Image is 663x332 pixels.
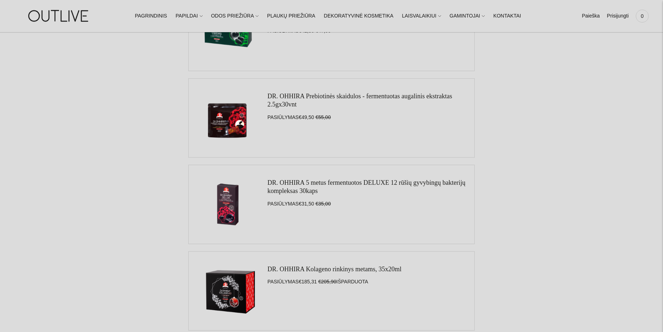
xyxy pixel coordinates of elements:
a: KONTAKTAI [493,8,521,24]
img: OUTLIVE [14,4,104,28]
span: €185,31 [299,279,317,284]
a: PAPILDAI [176,8,203,24]
s: €205,90 [318,279,337,284]
span: €31,50 [299,201,314,207]
a: Prisijungti [607,8,629,24]
s: €55,00 [315,114,331,120]
a: DR. OHHIRA 5 metus fermentuotos DELUXE 12 rūšių gyvybingų bakterijų kompleksas 30kaps [267,179,465,194]
a: 0 [636,8,649,24]
a: PLAUKŲ PRIEŽIŪRA [267,8,315,24]
span: 0 [637,11,647,21]
div: PASIŪLYMAS [267,86,467,150]
a: DEKORATYVINĖ KOSMETIKA [324,8,393,24]
a: ODOS PRIEŽIŪRA [211,8,258,24]
a: PAGRINDINIS [135,8,167,24]
a: Paieška [582,8,600,24]
div: PASIŪLYMAS IŠPARDUOTA [267,259,401,323]
a: GAMINTOJAI [450,8,485,24]
a: DR. OHHIRA Prebiotinės skaidulos - fermentuotas augalinis ekstraktas 2.5gx30vnt [267,93,452,108]
span: €42,30 [299,28,314,34]
div: PASIŪLYMAS [267,172,467,237]
s: €35,00 [315,201,331,207]
s: €47,00 [315,28,331,34]
span: €49,50 [299,114,314,120]
a: DR. OHHIRA Kolageno rinkinys metams, 35x20ml [267,266,401,273]
a: LAISVALAIKIUI [402,8,441,24]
